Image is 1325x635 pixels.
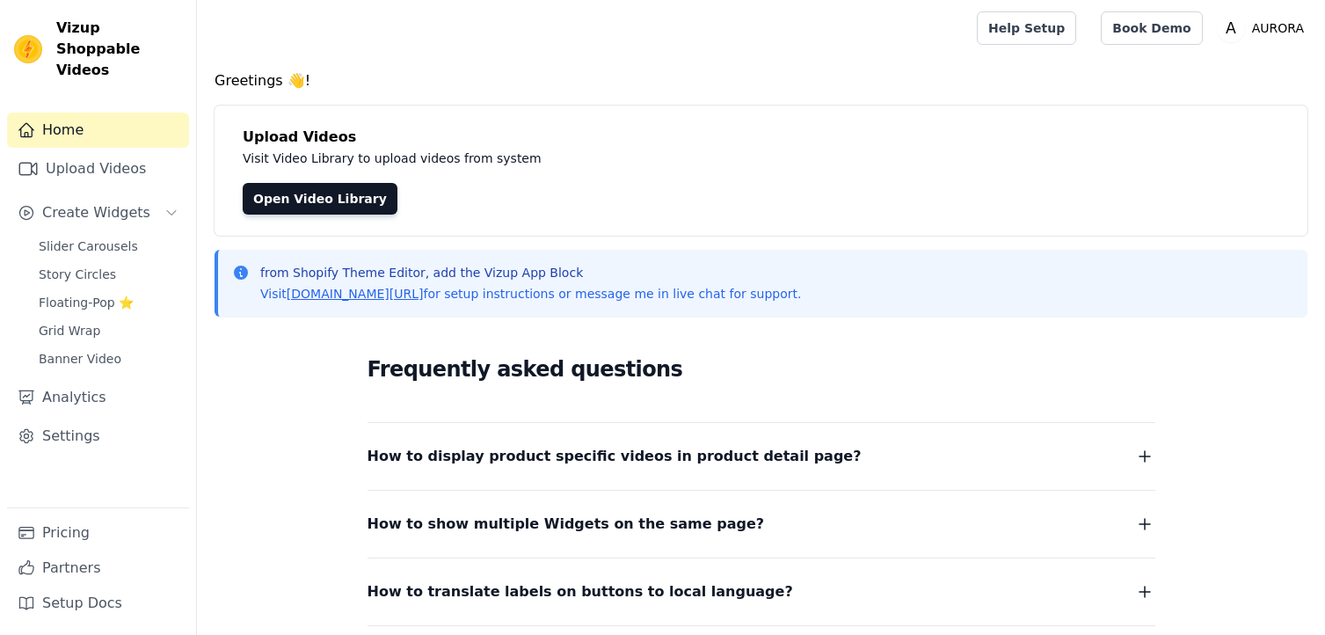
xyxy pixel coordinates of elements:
[215,70,1307,91] h4: Greetings 👋!
[7,551,189,586] a: Partners
[368,580,1155,604] button: How to translate labels on buttons to local language?
[243,148,1030,169] p: Visit Video Library to upload videos from system
[368,580,793,604] span: How to translate labels on buttons to local language?
[368,512,765,536] span: How to show multiple Widgets on the same page?
[39,294,134,311] span: Floating-Pop ⭐
[39,350,121,368] span: Banner Video
[39,266,116,283] span: Story Circles
[28,318,189,343] a: Grid Wrap
[243,183,397,215] a: Open Video Library
[1245,12,1311,44] p: AURORA
[7,515,189,551] a: Pricing
[28,234,189,259] a: Slider Carousels
[7,586,189,621] a: Setup Docs
[7,113,189,148] a: Home
[39,322,100,339] span: Grid Wrap
[368,512,1155,536] button: How to show multiple Widgets on the same page?
[28,262,189,287] a: Story Circles
[7,195,189,230] button: Create Widgets
[14,35,42,63] img: Vizup
[42,202,150,223] span: Create Widgets
[368,444,862,469] span: How to display product specific videos in product detail page?
[368,352,1155,387] h2: Frequently asked questions
[56,18,182,81] span: Vizup Shoppable Videos
[1101,11,1202,45] a: Book Demo
[7,380,189,415] a: Analytics
[260,264,801,281] p: from Shopify Theme Editor, add the Vizup App Block
[39,237,138,255] span: Slider Carousels
[7,419,189,454] a: Settings
[368,444,1155,469] button: How to display product specific videos in product detail page?
[28,347,189,371] a: Banner Video
[1217,12,1311,44] button: A AURORA
[243,127,1279,148] h4: Upload Videos
[260,285,801,303] p: Visit for setup instructions or message me in live chat for support.
[977,11,1076,45] a: Help Setup
[1226,19,1236,37] text: A
[7,151,189,186] a: Upload Videos
[287,287,424,301] a: [DOMAIN_NAME][URL]
[28,290,189,315] a: Floating-Pop ⭐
